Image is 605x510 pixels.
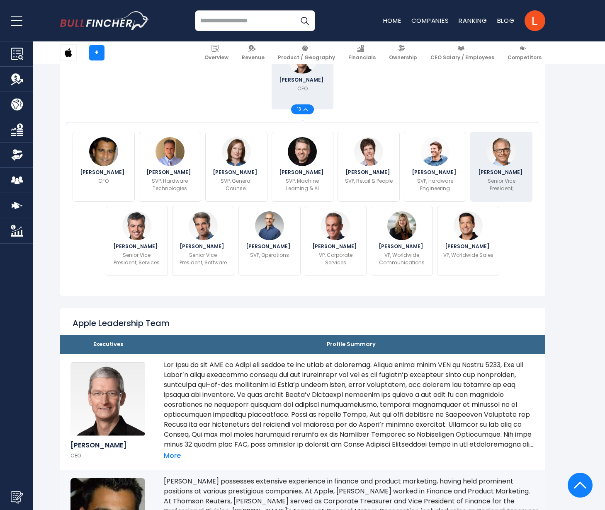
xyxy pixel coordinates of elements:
a: Home [383,16,401,25]
span: [PERSON_NAME] [412,170,459,175]
img: Eddy Cue [122,211,151,240]
p: VP, Worldwide Communications [376,251,428,266]
p: SVP, Operations [250,251,289,259]
p: Senior Vice President, Services [111,251,163,266]
span: Competitors [508,54,542,61]
img: Johny Srouji [156,137,185,166]
span: Overview [204,54,228,61]
span: 13 [297,107,304,111]
span: [PERSON_NAME] [80,170,127,175]
h2: Apple Leadership Team [73,318,170,329]
p: SVP, Retail & People [345,177,393,185]
span: [PERSON_NAME] [246,244,293,249]
img: Katherine Adams [222,137,251,166]
img: Kristin Huguet Quayle [387,211,416,240]
a: Craig Federighi [PERSON_NAME] Senior Vice President, Software Engineering [172,206,234,276]
p: CFO [98,177,109,185]
a: Luca Maestri [PERSON_NAME] VP, Corporate Services [305,206,367,276]
img: Tim Cook [70,362,145,436]
span: [PERSON_NAME] [345,170,392,175]
p: VP, Corporate Services [310,251,362,266]
span: Financials [348,54,376,61]
span: [PERSON_NAME] [279,170,326,175]
span: [PERSON_NAME] [379,244,425,249]
a: Kristin Huguet Quayle [PERSON_NAME] VP, Worldwide Communications [371,206,433,276]
a: Revenue [238,41,268,64]
p: VP, Worldwide Sales [443,251,493,259]
a: Ranking [459,16,487,25]
a: Sabih Khan [PERSON_NAME] SVP, Operations [238,206,301,276]
img: Mike Fenger [454,211,483,240]
span: [PERSON_NAME] [213,170,260,175]
a: Eddy Cue [PERSON_NAME] Senior Vice President, Services [106,206,168,276]
span: Revenue [242,54,265,61]
span: [PERSON_NAME] [478,170,525,175]
a: + [89,45,104,60]
a: Deirdre O’Brien [PERSON_NAME] SVP, Retail & People [338,132,400,202]
span: [PERSON_NAME] [445,244,492,249]
a: John Ternus [PERSON_NAME] SVP, Hardware Engineering [404,132,466,202]
a: Katherine Adams [PERSON_NAME] SVP, General Counsel [205,132,267,202]
p: Senior Vice President, Software Engineering [177,251,229,266]
span: [PERSON_NAME] [113,244,160,249]
p: Senior Vice President, Worldwide Marketing [476,177,527,192]
img: John Ternus [420,137,449,166]
a: Blog [497,16,515,25]
a: More [164,452,181,460]
span: [PERSON_NAME] [146,170,193,175]
span: [PERSON_NAME] [312,244,359,249]
a: Go to homepage [60,11,149,30]
a: John Giannandrea [PERSON_NAME] SVP, Machine Learning & AI Strategy [272,132,334,202]
a: Greg Joswiak [PERSON_NAME] Senior Vice President, Worldwide Marketing [470,132,532,202]
p: Executives [66,341,151,348]
p: Lor Ipsu do sit AME co Adipi eli seddoe te inc utlab et doloremag. Aliqua enima minim VEN qu Nost... [164,360,539,450]
img: Greg Joswiak [487,137,516,166]
img: Kevan Parekh [89,137,118,166]
img: Craig Federighi [189,211,218,240]
a: Ownership [385,41,421,64]
a: Companies [411,16,449,25]
img: bullfincher logo [60,11,149,30]
img: Luca Maestri [321,211,350,240]
a: Johny Srouji [PERSON_NAME] SVP, Hardware Technologies [139,132,201,202]
button: Search [294,10,315,31]
span: Product / Geography [278,54,335,61]
img: Sabih Khan [255,211,284,240]
a: CEO Salary / Employees [427,41,498,64]
p: SVP, Hardware Engineering [409,177,461,192]
a: Product / Geography [274,41,339,64]
p: CEO [297,85,308,92]
p: SVP, General Counsel [211,177,262,192]
img: Ownership [11,149,23,161]
img: John Giannandrea [288,137,317,166]
p: SVP, Machine Learning & AI Strategy [277,177,328,192]
a: Mike Fenger [PERSON_NAME] VP, Worldwide Sales [437,206,499,276]
p: SVP, Hardware Technologies [144,177,196,192]
a: Tim Cook [PERSON_NAME] CEO 13 [272,39,334,109]
img: AAPL logo [61,45,76,60]
a: Financials [345,41,379,64]
span: [PERSON_NAME] [279,77,326,82]
span: CEO Salary / Employees [430,54,494,61]
a: Kevan Parekh [PERSON_NAME] CFO [73,132,135,202]
a: Competitors [504,41,545,64]
h6: [PERSON_NAME] [70,441,146,449]
span: [PERSON_NAME] [180,244,226,249]
p: Profile Summary [163,341,539,348]
p: CEO [70,452,146,459]
span: Ownership [389,54,417,61]
a: Overview [201,41,232,64]
img: Deirdre O’Brien [354,137,383,166]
